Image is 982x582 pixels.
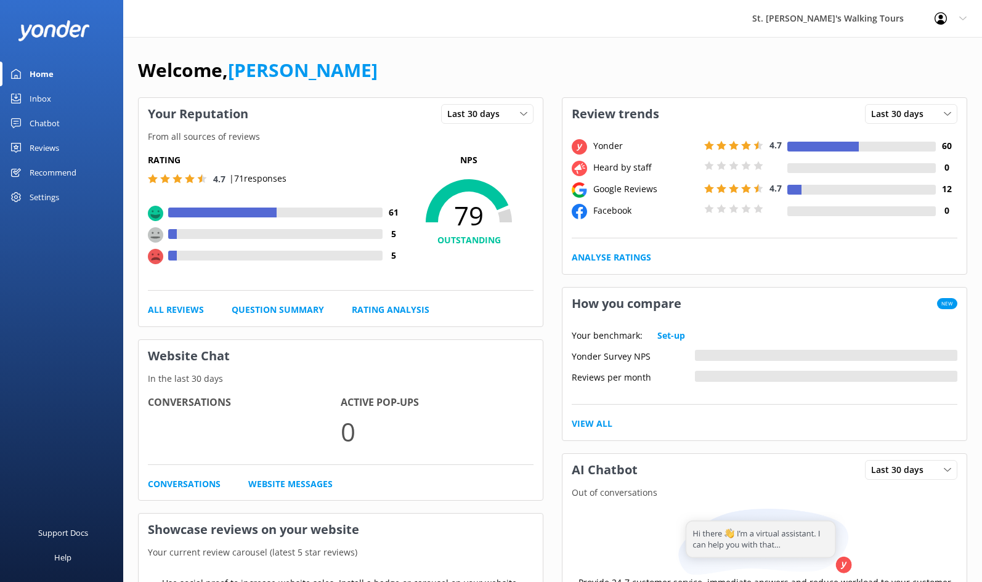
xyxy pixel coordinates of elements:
h3: AI Chatbot [562,454,647,486]
p: | 71 responses [229,172,286,185]
a: Conversations [148,477,221,491]
div: Inbox [30,86,51,111]
a: [PERSON_NAME] [228,57,378,83]
h4: 61 [383,206,404,219]
div: Support Docs [38,520,88,545]
span: New [937,298,957,309]
a: Rating Analysis [352,303,429,317]
p: 0 [341,411,534,452]
h4: 12 [936,182,957,196]
span: 4.7 [769,182,782,194]
a: Question Summary [232,303,324,317]
h5: Rating [148,153,404,167]
a: Website Messages [248,477,333,491]
span: Last 30 days [871,107,931,121]
span: 4.7 [213,173,225,185]
h3: How you compare [562,288,691,320]
div: Home [30,62,54,86]
span: Last 30 days [871,463,931,477]
div: Settings [30,185,59,209]
h4: 5 [383,227,404,241]
h3: Website Chat [139,340,543,372]
img: yonder-white-logo.png [18,20,89,41]
p: Out of conversations [562,486,967,499]
p: From all sources of reviews [139,130,543,143]
h4: 0 [936,204,957,217]
span: 79 [404,200,534,231]
a: View All [572,417,612,430]
a: All Reviews [148,303,204,317]
div: Facebook [590,204,701,217]
div: Recommend [30,160,76,185]
p: Your benchmark: [572,329,643,342]
h4: Conversations [148,395,341,411]
div: Reviews [30,135,59,160]
h4: 0 [936,161,957,174]
h1: Welcome, [138,55,378,85]
div: Heard by staff [590,161,701,174]
div: Chatbot [30,111,60,135]
a: Set-up [657,329,685,342]
img: assistant... [675,509,854,576]
a: Analyse Ratings [572,251,651,264]
span: Last 30 days [447,107,507,121]
h3: Showcase reviews on your website [139,514,543,546]
h4: 60 [936,139,957,153]
h3: Review trends [562,98,668,130]
span: 4.7 [769,139,782,151]
p: In the last 30 days [139,372,543,386]
div: Help [54,545,71,570]
h3: Your Reputation [139,98,258,130]
h4: OUTSTANDING [404,233,534,247]
p: NPS [404,153,534,167]
div: Yonder [590,139,701,153]
h4: Active Pop-ups [341,395,534,411]
h4: 5 [383,249,404,262]
p: Your current review carousel (latest 5 star reviews) [139,546,543,559]
div: Google Reviews [590,182,701,196]
div: Reviews per month [572,371,695,382]
div: Yonder Survey NPS [572,350,695,361]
